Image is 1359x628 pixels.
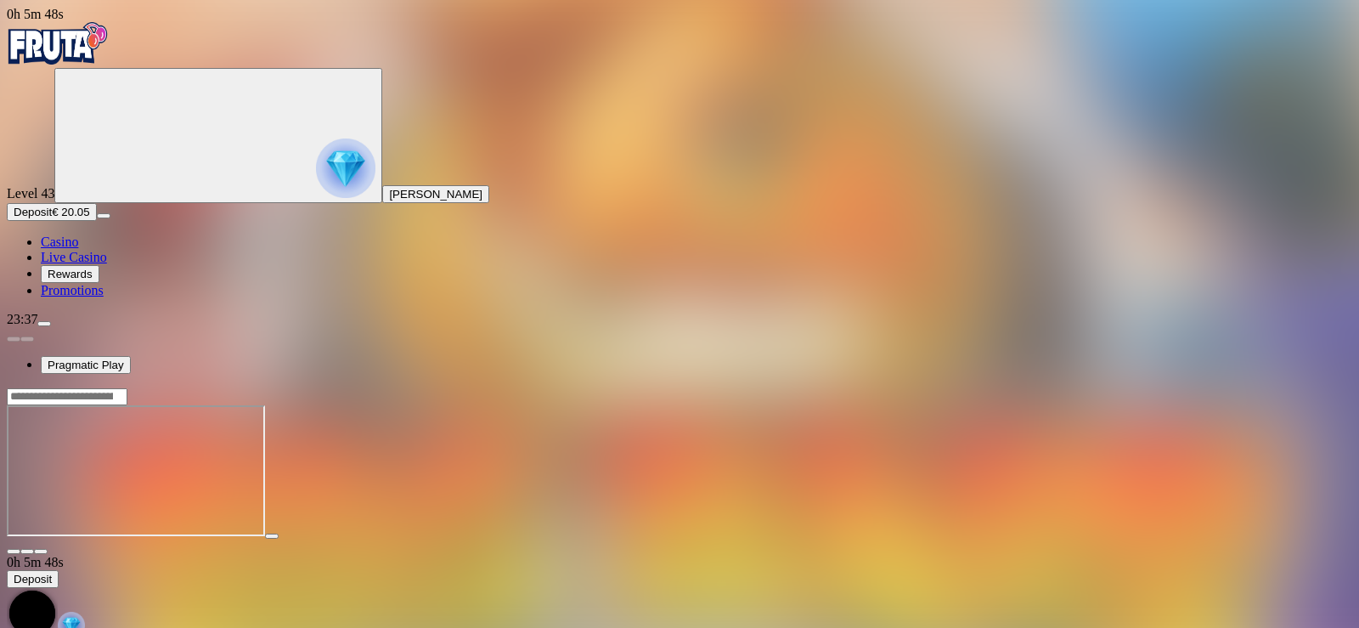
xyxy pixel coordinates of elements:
[20,549,34,554] button: chevron-down icon
[37,321,51,326] button: menu
[52,206,89,218] span: € 20.05
[382,185,489,203] button: [PERSON_NAME]
[7,555,64,569] span: user session time
[7,53,109,67] a: Fruta
[7,388,127,405] input: Search
[34,549,48,554] button: fullscreen icon
[54,68,382,203] button: reward progress
[7,405,265,536] iframe: Big Bass Boxing Bonus Round
[7,22,109,65] img: Fruta
[48,359,124,371] span: Pragmatic Play
[7,7,64,21] span: user session time
[41,265,99,283] button: Rewards
[7,337,20,342] button: prev slide
[7,549,20,554] button: close icon
[48,268,93,280] span: Rewards
[389,188,482,201] span: [PERSON_NAME]
[14,573,52,586] span: Deposit
[7,22,1352,298] nav: Primary
[7,235,1352,298] nav: Main menu
[7,186,54,201] span: Level 43
[7,312,37,326] span: 23:37
[97,213,110,218] button: menu
[7,203,97,221] button: Depositplus icon€ 20.05
[14,206,52,218] span: Deposit
[7,570,59,588] button: Deposit
[265,534,279,539] button: play icon
[316,139,375,198] img: reward progress
[41,250,107,264] a: Live Casino
[41,235,78,249] a: Casino
[20,337,34,342] button: next slide
[41,356,131,374] button: Pragmatic Play
[41,283,104,297] a: Promotions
